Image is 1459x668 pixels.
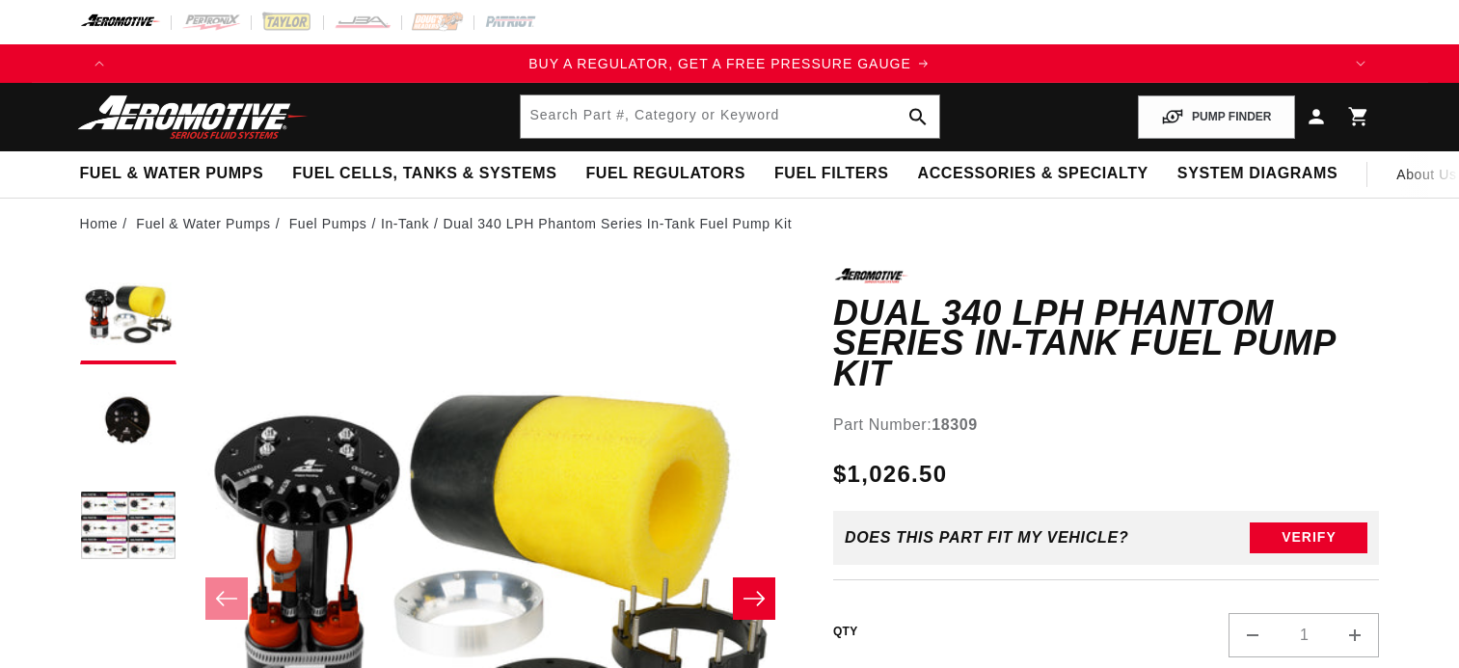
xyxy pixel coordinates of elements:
[1250,522,1367,553] button: Verify
[571,151,759,197] summary: Fuel Regulators
[521,95,939,138] input: Search by Part Number, Category or Keyword
[381,213,444,234] li: In-Tank
[66,151,279,197] summary: Fuel & Water Pumps
[585,164,744,184] span: Fuel Regulators
[32,44,1428,83] slideshow-component: Translation missing: en.sections.announcements.announcement_bar
[80,374,176,470] button: Load image 2 in gallery view
[444,213,793,234] li: Dual 340 LPH Phantom Series In-Tank Fuel Pump Kit
[774,164,889,184] span: Fuel Filters
[205,577,248,620] button: Slide left
[72,94,313,140] img: Aeromotive
[1396,167,1456,182] span: About Us
[80,213,1380,234] nav: breadcrumbs
[292,164,556,184] span: Fuel Cells, Tanks & Systems
[833,457,947,492] span: $1,026.50
[119,53,1341,74] div: Announcement
[833,624,858,640] label: QTY
[528,56,911,71] span: BUY A REGULATOR, GET A FREE PRESSURE GAUGE
[760,151,904,197] summary: Fuel Filters
[136,213,270,234] a: Fuel & Water Pumps
[80,213,119,234] a: Home
[1177,164,1337,184] span: System Diagrams
[80,44,119,83] button: Translation missing: en.sections.announcements.previous_announcement
[278,151,571,197] summary: Fuel Cells, Tanks & Systems
[845,529,1129,547] div: Does This part fit My vehicle?
[80,164,264,184] span: Fuel & Water Pumps
[833,298,1380,389] h1: Dual 340 LPH Phantom Series In-Tank Fuel Pump Kit
[1138,95,1294,139] button: PUMP FINDER
[897,95,939,138] button: search button
[932,416,978,433] strong: 18309
[833,413,1380,438] div: Part Number:
[733,577,775,620] button: Slide right
[80,268,176,364] button: Load image 1 in gallery view
[80,480,176,576] button: Load image 3 in gallery view
[1163,151,1352,197] summary: System Diagrams
[119,53,1341,74] a: BUY A REGULATOR, GET A FREE PRESSURE GAUGE
[289,213,367,234] a: Fuel Pumps
[119,53,1341,74] div: 1 of 4
[904,151,1163,197] summary: Accessories & Specialty
[1341,44,1380,83] button: Translation missing: en.sections.announcements.next_announcement
[918,164,1148,184] span: Accessories & Specialty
